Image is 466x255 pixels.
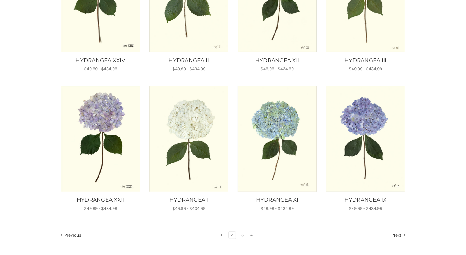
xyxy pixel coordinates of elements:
[349,206,382,211] span: $49.99 - $434.99
[219,232,225,239] a: Page 1 of 4
[236,196,318,204] a: HYDRANGEA XI, Price range from $49.99 to $434.99
[390,232,406,240] a: Next
[229,232,236,239] a: Page 2 of 4
[172,66,205,72] span: $49.99 - $434.99
[236,57,318,65] a: HYDRANGEA XII, Price range from $49.99 to $434.99
[237,86,317,192] img: Unframed
[149,86,229,192] a: HYDRANGEA I, Price range from $49.99 to $434.99
[84,66,117,72] span: $49.99 - $434.99
[148,57,230,65] a: HYDRANGEA II, Price range from $49.99 to $434.99
[325,57,406,65] a: HYDRANGEA III, Price range from $49.99 to $434.99
[60,196,141,204] a: HYDRANGEA XXII, Price range from $49.99 to $434.99
[325,86,405,192] img: Unframed
[60,231,407,240] nav: pagination
[261,66,294,72] span: $49.99 - $434.99
[61,86,141,192] a: HYDRANGEA XXII, Price range from $49.99 to $434.99
[60,57,141,65] a: HYDRANGEA XXIV, Price range from $49.99 to $434.99
[261,206,294,211] span: $49.99 - $434.99
[61,86,141,192] img: Unframed
[172,206,205,211] span: $49.99 - $434.99
[239,232,246,239] a: Page 3 of 4
[148,196,230,204] a: HYDRANGEA I, Price range from $49.99 to $434.99
[248,232,255,239] a: Page 4 of 4
[149,86,229,192] img: Unframed
[84,206,117,211] span: $49.99 - $434.99
[325,86,405,192] a: HYDRANGEA IX, Price range from $49.99 to $434.99
[325,196,406,204] a: HYDRANGEA IX, Price range from $49.99 to $434.99
[349,66,382,72] span: $49.99 - $434.99
[60,232,84,240] a: Previous
[237,86,317,192] a: HYDRANGEA XI, Price range from $49.99 to $434.99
